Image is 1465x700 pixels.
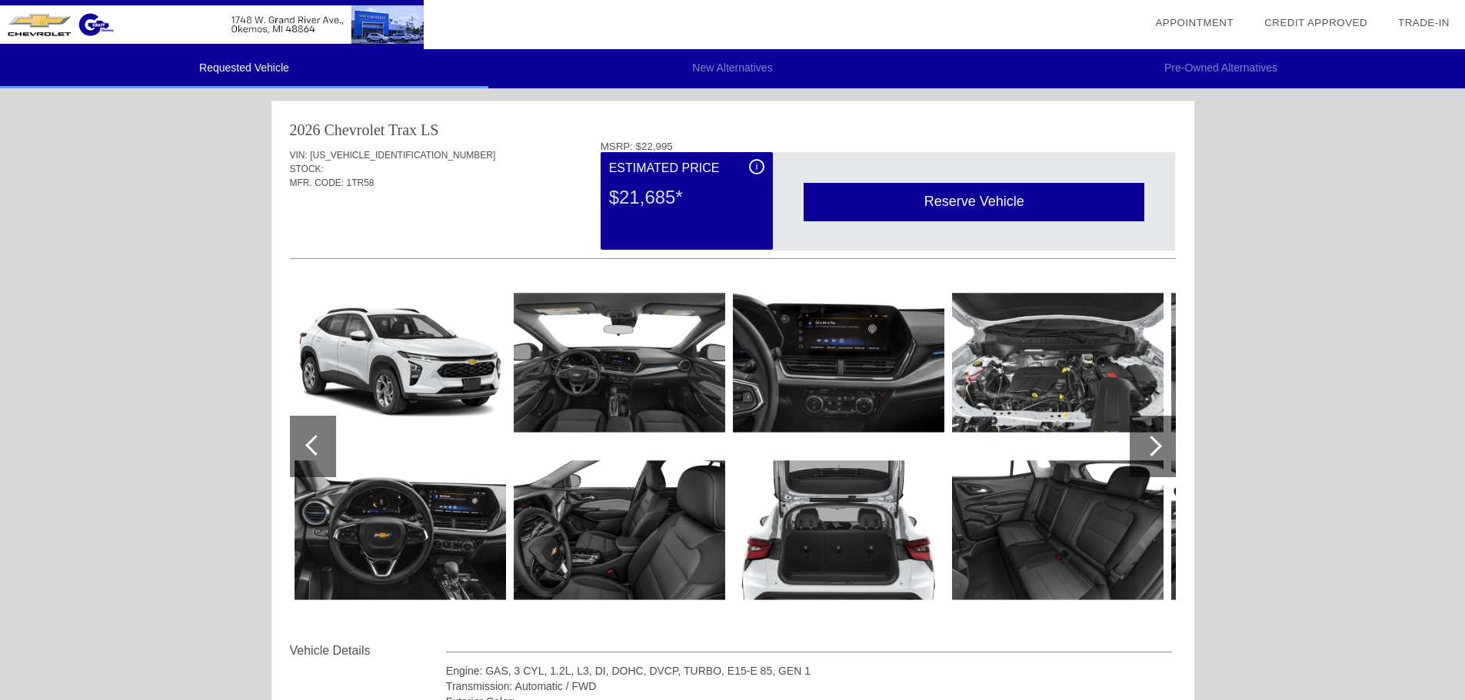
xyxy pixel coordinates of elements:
[609,177,764,217] div: $21,685*
[601,141,1176,152] div: MSRP: $22,995
[290,642,446,660] div: Vehicle Details
[295,284,506,442] img: 2026chs321968833_1280_07.png
[952,451,1164,609] img: 2026chs321968842_1280_28.png
[1398,17,1450,28] a: Trade-In
[756,161,758,172] span: i
[1264,17,1367,28] a: Credit Approved
[977,49,1465,88] li: Pre-Owned Alternatives
[733,451,944,609] img: 2026chs321968840_1280_24.png
[290,177,345,188] span: MFR. CODE:
[952,284,1164,442] img: 2026chs321968841_1280_25.png
[446,663,1173,678] div: Engine: GAS, 3 CYL, 1.2L, L3, DI, DOHC, DVCP, TURBO, E15-E 85, GEN 1
[290,213,1176,237] div: Quoted on [DATE] 9:30:49 PM
[310,150,495,161] span: [US_VEHICLE_IDENTIFICATION_NUMBER]
[488,49,977,88] li: New Alternatives
[347,177,375,188] span: 1TR58
[295,451,506,609] img: 2026chs321968836_1280_11.png
[733,284,944,442] img: 2026chs321968839_1280_18.png
[1155,17,1234,28] a: Appointment
[290,150,308,161] span: VIN:
[1171,451,1383,609] img: 2026chs321968844_1280_44.png
[514,284,725,442] img: 2026chs321968837_1280_12.png
[446,678,1173,694] div: Transmission: Automatic / FWD
[290,119,418,141] div: 2026 Chevrolet Trax
[514,451,725,609] img: 2026chs321968838_1280_13.png
[609,159,764,177] div: Estimated Price
[1171,284,1383,442] img: 2026chs321968843_1280_43.png
[290,164,324,174] span: STOCK:
[421,119,438,141] div: LS
[804,183,1144,221] div: Reserve Vehicle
